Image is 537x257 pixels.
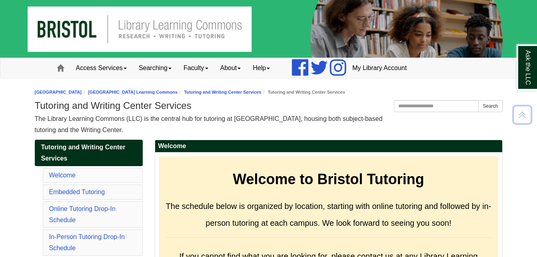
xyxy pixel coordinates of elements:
[41,144,126,162] span: Tutoring and Writing Center Services
[247,58,276,78] a: Help
[35,88,503,96] nav: breadcrumb
[49,233,125,251] a: In-Person Tutoring Drop-In Schedule
[184,90,261,94] a: Tutoring and Writing Center Services
[49,189,105,195] a: Embedded Tutoring
[346,58,413,78] a: My Library Account
[70,58,133,78] a: Access Services
[214,58,247,78] a: About
[233,171,424,187] strong: Welcome to Bristol Tutoring
[49,205,116,223] a: Online Tutoring Drop-In Schedule
[35,90,82,94] a: [GEOGRAPHIC_DATA]
[509,109,535,120] a: Back to Top
[178,58,214,78] a: Faculty
[49,172,76,179] a: Welcome
[166,202,491,227] span: The schedule below is organized by location, starting with online tutoring and followed by in-per...
[35,115,383,133] span: The Library Learning Commons (LLC) is the central hub for tutoring at [GEOGRAPHIC_DATA], housing ...
[262,88,345,96] li: Tutoring and Writing Center Services
[35,140,143,166] a: Tutoring and Writing Center Services
[155,140,502,153] h2: Welcome
[478,100,502,112] button: Search
[88,90,178,94] a: [GEOGRAPHIC_DATA] Learning Commons
[35,100,503,111] h1: Tutoring and Writing Center Services
[133,58,178,78] a: Searching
